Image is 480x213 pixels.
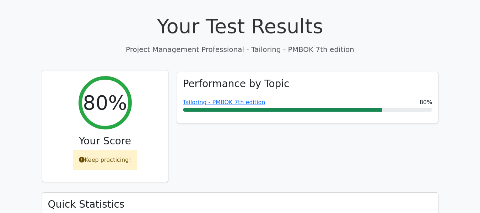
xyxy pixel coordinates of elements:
[83,91,127,115] h2: 80%
[420,98,432,107] span: 80%
[48,198,432,211] h3: Quick Statistics
[42,44,438,55] p: Project Management Professional - Tailoring - PMBOK 7th edition
[183,78,290,90] h3: Performance by Topic
[73,150,137,170] div: Keep practicing!
[42,14,438,38] h1: Your Test Results
[48,135,162,147] h3: Your Score
[183,99,265,106] a: Tailoring - PMBOK 7th edition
